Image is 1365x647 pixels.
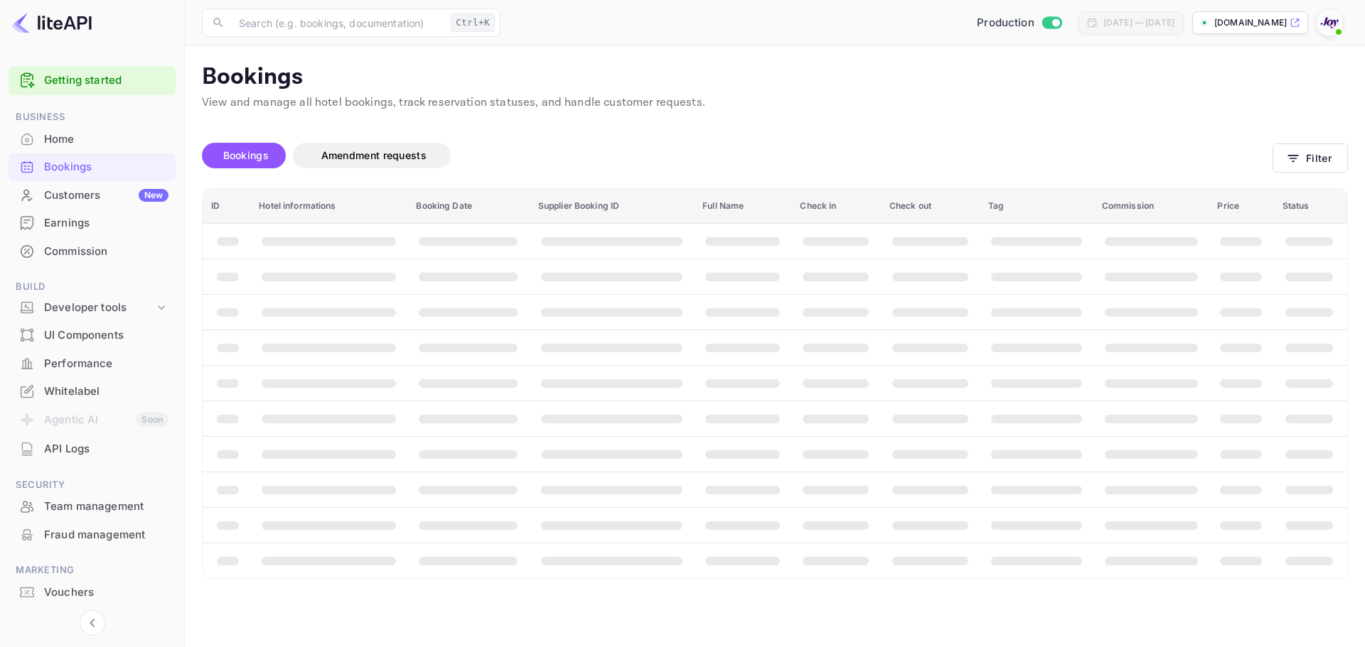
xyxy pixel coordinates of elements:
[44,327,168,344] div: UI Components
[9,322,176,348] a: UI Components
[9,521,176,548] a: Fraud management
[9,521,176,549] div: Fraud management
[1209,189,1273,224] th: Price
[44,159,168,175] div: Bookings
[202,63,1348,92] p: Bookings
[1318,11,1341,34] img: With Joy
[694,189,791,224] th: Full Name
[9,350,176,376] a: Performance
[9,493,176,519] a: Team management
[9,279,176,295] span: Build
[9,66,176,95] div: Getting started
[223,149,269,161] span: Bookings
[407,189,529,224] th: Booking Date
[44,527,168,543] div: Fraud management
[9,182,176,210] div: CustomersNew
[139,189,168,202] div: New
[9,210,176,236] a: Earnings
[11,11,92,34] img: LiteAPI logo
[9,435,176,462] a: API Logs
[9,493,176,521] div: Team management
[530,189,694,224] th: Supplier Booking ID
[202,94,1348,112] p: View and manage all hotel bookings, track reservation statuses, and handle customer requests.
[9,210,176,237] div: Earnings
[451,13,495,32] div: Ctrl+K
[971,15,1067,31] div: Switch to Sandbox mode
[9,182,176,208] a: CustomersNew
[9,322,176,349] div: UI Components
[9,295,176,320] div: Developer tools
[44,585,168,601] div: Vouchers
[9,153,176,180] a: Bookings
[9,126,176,152] a: Home
[44,356,168,372] div: Performance
[1103,16,1174,29] div: [DATE] — [DATE]
[250,189,407,224] th: Hotel informations
[9,350,176,378] div: Performance
[44,215,168,232] div: Earnings
[9,579,176,607] div: Vouchers
[9,562,176,578] span: Marketing
[80,610,105,636] button: Collapse navigation
[881,189,980,224] th: Check out
[202,143,1273,168] div: account-settings tabs
[1273,143,1348,173] button: Filter
[791,189,880,224] th: Check in
[9,153,176,181] div: Bookings
[9,435,176,463] div: API Logs
[9,238,176,266] div: Commission
[44,499,168,515] div: Team management
[9,378,176,404] a: Whitelabel
[980,189,1093,224] th: Tag
[44,300,154,316] div: Developer tools
[977,15,1034,31] span: Production
[44,384,168,400] div: Whitelabel
[44,72,168,89] a: Getting started
[44,244,168,260] div: Commission
[9,579,176,605] a: Vouchers
[9,477,176,493] span: Security
[1214,16,1287,29] p: [DOMAIN_NAME]
[9,109,176,125] span: Business
[1093,189,1209,224] th: Commission
[9,378,176,406] div: Whitelabel
[203,189,250,224] th: ID
[321,149,427,161] span: Amendment requests
[203,189,1347,578] table: booking table
[44,131,168,148] div: Home
[230,9,445,37] input: Search (e.g. bookings, documentation)
[44,187,168,204] div: Customers
[44,441,168,457] div: API Logs
[1274,189,1347,224] th: Status
[9,126,176,153] div: Home
[9,238,176,264] a: Commission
